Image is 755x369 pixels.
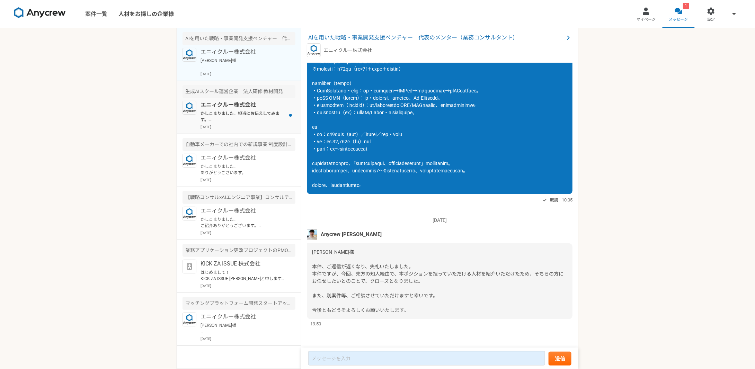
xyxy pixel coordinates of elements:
p: かしこまりました。 ご紹介ありがとうございます。 また別件などもあるかと思いますのでご相談させてください。引き続きよろしくお願い致します。 [201,216,286,229]
p: [DATE] [201,71,295,76]
div: マッチングプラットフォーム開発スタートアップ 人材・BPO領域の新規事業開発 [183,297,295,310]
img: logo_text_blue_01.png [183,313,196,326]
span: AIを用いた戦略・事業開発支援ベンチャー 代表のメンター（業務コンサルタント） [308,34,564,42]
img: logo_text_blue_01.png [183,154,196,168]
img: 8DqYSo04kwAAAAASUVORK5CYII= [14,7,66,18]
span: [PERSON_NAME]様 本件、ご返信が遅くなり、失礼いたしました。 本件ですが、今回、先方の知人経由で、本ポジションを担っていただける人材を紹介いただけたため、そちらの方にお任せしたいとの... [312,249,563,313]
span: マイページ [637,17,656,22]
img: logo_text_blue_01.png [183,48,196,62]
div: 生成AIスクール運営企業 法人研修 教材開発 [183,85,295,98]
div: 1 [683,3,689,9]
img: logo_text_blue_01.png [307,43,321,57]
p: かしこまりました。担当にお伝えしてみます。 少々お待ちくださいませ。 [201,110,286,123]
p: はじめまして！ KICK ZA ISSUE [PERSON_NAME]と申します。 ご経歴を拝見して、ぜひ当社の案件に業務委託として参画いただけないかと思いご連絡いたしました。 詳細は添付の資料... [201,269,286,282]
p: [DATE] [201,336,295,341]
div: 業務アプリケーション更改プロジェクトのPMO募集 [183,244,295,257]
p: [PERSON_NAME]様 お世話になっております。[PERSON_NAME]です。 ご連絡ありがとうございます。結果について、承知いたしました。 こちらこそ、お手数をお掛けし、申し訳ございま... [201,322,286,335]
button: 送信 [549,352,571,366]
img: %E3%83%95%E3%82%9A%E3%83%AD%E3%83%95%E3%82%A3%E3%83%BC%E3%83%AB%E7%94%BB%E5%83%8F%E3%81%AE%E3%82%... [307,229,317,240]
span: メッセージ [669,17,688,22]
p: エニィクルー株式会社 [201,207,286,215]
img: logo_text_blue_01.png [183,101,196,115]
p: エニィクルー株式会社 [201,154,286,162]
p: エニィクルー株式会社 [201,101,286,109]
p: かしこまりました。 ありがとうございます。 [201,163,286,176]
p: エニィクルー株式会社 [201,313,286,321]
span: 10:05 [562,197,572,203]
p: [DATE] [201,177,295,182]
img: default_org_logo-42cde973f59100197ec2c8e796e4974ac8490bb5b08a0eb061ff975e4574aa76.png [183,260,196,273]
p: [DATE] [201,230,295,235]
p: KICK ZA ISSUE 株式会社 [201,260,286,268]
img: logo_text_blue_01.png [183,207,196,220]
p: エニィクルー株式会社 [323,47,372,54]
p: [DATE] [307,217,572,224]
div: AIを用いた戦略・事業開発支援ベンチャー 代表のメンター（業務コンサルタント） [183,32,295,45]
span: 19:50 [310,321,321,327]
p: [PERSON_NAME]様 本件、ご返信が遅くなり、失礼いたしました。 本件ですが、今回、先方の知人経由で、本ポジションを担っていただける人材を紹介いただけたため、そちらの方にお任せしたいとの... [201,57,286,70]
span: Anycrew [PERSON_NAME] [321,231,382,238]
div: 自動車メーカーでの社内での新規事業 制度設計・基盤づくり コンサルティング業務 [183,138,295,151]
p: [DATE] [201,124,295,129]
div: 【戦略コンサル×AIエンジニア事業】コンサルティング統括部長職（COO候補） [183,191,295,204]
p: [DATE] [201,283,295,288]
span: 既読 [550,196,558,204]
p: エニィクルー株式会社 [201,48,286,56]
span: 設定 [707,17,715,22]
